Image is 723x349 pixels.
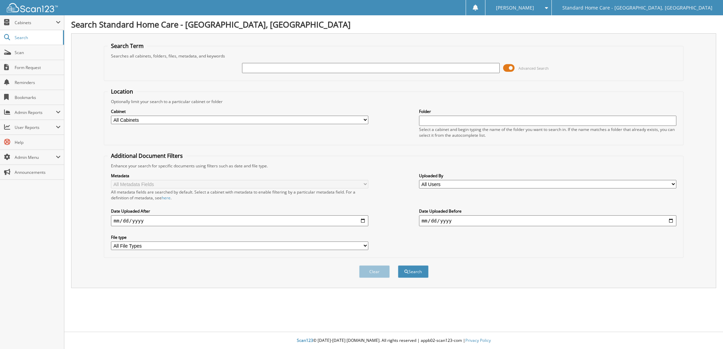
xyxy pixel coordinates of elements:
[7,3,58,12] img: scan123-logo-white.svg
[15,20,56,26] span: Cabinets
[359,265,390,278] button: Clear
[111,208,369,214] label: Date Uploaded After
[419,215,677,226] input: end
[15,65,61,70] span: Form Request
[297,337,313,343] span: Scan123
[15,80,61,85] span: Reminders
[419,173,677,179] label: Uploaded By
[108,152,186,160] legend: Additional Document Filters
[465,337,491,343] a: Privacy Policy
[15,50,61,55] span: Scan
[111,173,369,179] label: Metadata
[518,66,549,71] span: Advanced Search
[64,332,723,349] div: © [DATE]-[DATE] [DOMAIN_NAME]. All rights reserved | appb02-scan123-com |
[15,110,56,115] span: Admin Reports
[71,19,716,30] h1: Search Standard Home Care - [GEOGRAPHIC_DATA], [GEOGRAPHIC_DATA]
[398,265,429,278] button: Search
[419,109,677,114] label: Folder
[15,139,61,145] span: Help
[111,189,369,201] div: All metadata fields are searched by default. Select a cabinet with metadata to enable filtering b...
[108,88,136,95] legend: Location
[15,124,56,130] span: User Reports
[15,35,60,40] span: Search
[111,109,369,114] label: Cabinet
[111,215,369,226] input: start
[15,95,61,100] span: Bookmarks
[111,234,369,240] label: File type
[562,6,712,10] span: Standard Home Care - [GEOGRAPHIC_DATA], [GEOGRAPHIC_DATA]
[15,154,56,160] span: Admin Menu
[419,208,677,214] label: Date Uploaded Before
[162,195,171,201] a: here
[108,99,680,104] div: Optionally limit your search to a particular cabinet or folder
[496,6,534,10] span: [PERSON_NAME]
[108,42,147,50] legend: Search Term
[108,163,680,169] div: Enhance your search for specific documents using filters such as date and file type.
[108,53,680,59] div: Searches all cabinets, folders, files, metadata, and keywords
[15,169,61,175] span: Announcements
[419,127,677,138] div: Select a cabinet and begin typing the name of the folder you want to search in. If the name match...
